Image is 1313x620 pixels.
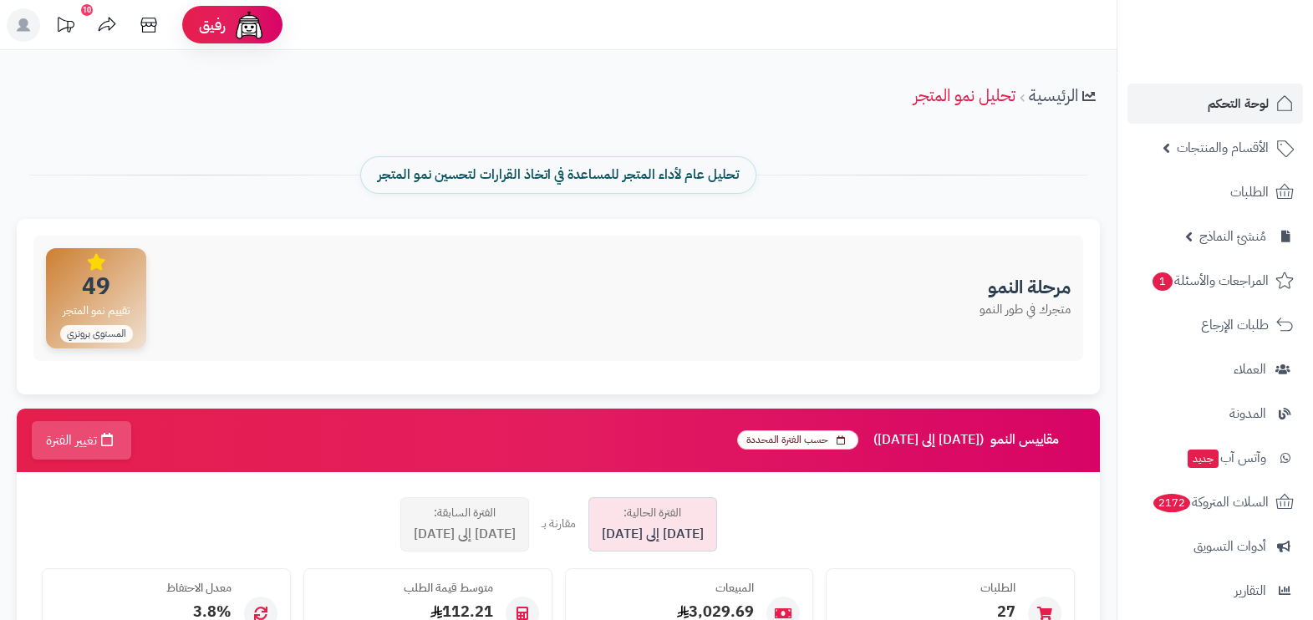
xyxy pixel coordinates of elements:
[434,505,496,521] span: الفترة السابقة:
[44,8,86,46] a: تحديثات المنصة
[1208,92,1269,115] span: لوحة التحكم
[1234,358,1266,381] span: العملاء
[58,275,135,298] span: 49
[1029,83,1078,108] a: الرئيسية
[1127,438,1303,478] a: وآتس آبجديد
[414,525,516,544] span: [DATE] إلى [DATE]
[1127,84,1303,124] a: لوحة التحكم
[839,582,1015,594] h4: الطلبات
[623,505,681,521] span: الفترة الحالية:
[1186,446,1266,470] span: وآتس آب
[578,582,755,594] h4: المبيعات
[1127,394,1303,434] a: المدونة
[542,516,576,532] div: مقارنة بـ
[1127,305,1303,345] a: طلبات الإرجاع
[1153,272,1173,291] span: 1
[1151,269,1269,292] span: المراجعات والأسئلة
[1193,535,1266,558] span: أدوات التسويق
[1188,450,1219,468] span: جديد
[1230,180,1269,204] span: الطلبات
[1152,490,1269,514] span: السلات المتروكة
[232,8,266,42] img: ai-face.png
[980,301,1071,318] p: متجرك في طور النمو
[378,165,739,185] span: تحليل عام لأداء المتجر للمساعدة في اتخاذ القرارات لتحسين نمو المتجر
[980,277,1071,297] h3: مرحلة النمو
[81,4,93,16] div: 10
[1127,261,1303,301] a: المراجعات والأسئلة1
[914,83,1015,108] a: تحليل نمو المتجر
[1127,172,1303,212] a: الطلبات
[1177,136,1269,160] span: الأقسام والمنتجات
[32,421,131,460] button: تغيير الفترة
[1199,225,1266,248] span: مُنشئ النماذج
[58,302,135,320] span: تقييم نمو المتجر
[199,15,226,35] span: رفيق
[1127,526,1303,567] a: أدوات التسويق
[1127,349,1303,389] a: العملاء
[317,582,493,594] h4: متوسط قيمة الطلب
[1229,402,1266,425] span: المدونة
[1127,571,1303,611] a: التقارير
[55,582,232,594] h4: معدل الاحتفاظ
[1127,482,1303,522] a: السلات المتروكة2172
[60,325,133,343] span: المستوى برونزي
[1201,313,1269,337] span: طلبات الإرجاع
[737,430,1087,450] h3: مقاييس النمو
[602,525,704,544] span: [DATE] إلى [DATE]
[1234,579,1266,602] span: التقارير
[1153,494,1190,512] span: 2172
[737,430,858,450] span: حسب الفترة المحددة
[873,433,984,448] span: ([DATE] إلى [DATE])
